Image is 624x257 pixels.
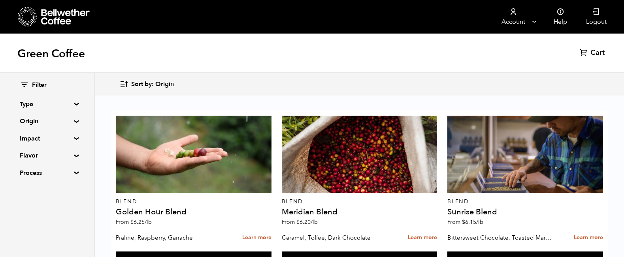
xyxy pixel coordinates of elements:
span: From [282,218,318,226]
summary: Type [20,99,74,109]
p: Praline, Raspberry, Ganache [116,232,222,244]
h4: Sunrise Blend [447,208,603,216]
span: $ [462,218,465,226]
span: /lb [311,218,318,226]
summary: Flavor [20,151,74,160]
p: Caramel, Toffee, Dark Chocolate [282,232,388,244]
span: /lb [476,218,483,226]
h1: Green Coffee [17,47,85,61]
summary: Origin [20,116,74,126]
p: Bittersweet Chocolate, Toasted Marshmallow, Candied Orange, Praline [447,232,553,244]
a: Learn more [408,229,437,246]
span: From [447,218,483,226]
span: Filter [32,81,47,90]
p: Blend [282,199,437,204]
span: Sort by: Origin [131,80,174,89]
bdi: 6.20 [296,218,318,226]
span: Cart [590,48,605,58]
span: $ [130,218,134,226]
a: Learn more [574,229,603,246]
span: $ [296,218,300,226]
p: Blend [116,199,271,204]
summary: Process [20,168,74,178]
h4: Golden Hour Blend [116,208,271,216]
a: Cart [580,48,607,58]
span: From [116,218,152,226]
bdi: 6.25 [130,218,152,226]
a: Learn more [242,229,271,246]
h4: Meridian Blend [282,208,437,216]
bdi: 6.15 [462,218,483,226]
span: /lb [145,218,152,226]
button: Sort by: Origin [119,75,174,94]
p: Blend [447,199,603,204]
summary: Impact [20,134,74,143]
